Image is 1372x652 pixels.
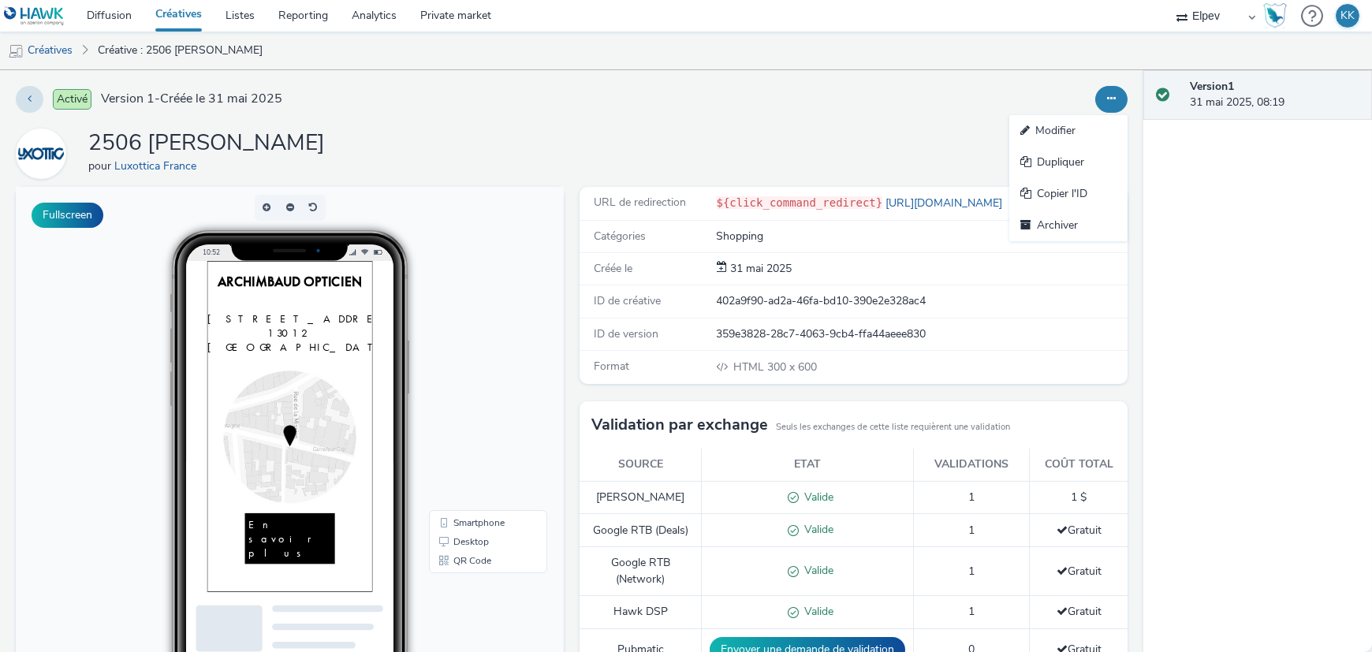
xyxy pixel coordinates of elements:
div: KK [1340,4,1355,28]
span: 1 $ [1071,490,1087,505]
span: pour [88,158,114,173]
a: Archiver [1009,210,1128,241]
td: Google RTB (Deals) [580,514,702,547]
div: Création 31 mai 2025, 08:19 [728,261,792,277]
span: Version 1 - Créée le 31 mai 2025 [101,90,282,108]
span: QR Code [438,369,475,378]
span: Smartphone [438,331,489,341]
span: 1 [968,564,975,579]
a: [URL][DOMAIN_NAME] [882,196,1008,211]
div: En savoir plus [54,360,183,433]
th: Etat [702,449,914,481]
td: [PERSON_NAME] [580,481,702,514]
li: Desktop [416,345,528,364]
code: ${click_command_redirect} [717,196,883,209]
td: Google RTB (Network) [580,547,702,596]
h1: 2506 [PERSON_NAME] [88,129,325,158]
a: Modifier [1009,115,1128,147]
div: ARCHIMBAUD OPTICIEN [13,17,224,43]
li: QR Code [416,364,528,383]
span: Valide [799,490,833,505]
small: Seuls les exchanges de cette liste requièrent une validation [776,421,1010,434]
span: 10:52 [187,61,204,69]
span: Valide [799,522,833,537]
span: 1 [968,490,975,505]
span: 31 mai 2025 [728,261,792,276]
img: mobile [8,43,24,59]
span: ID de version [594,326,658,341]
span: Activé [53,89,91,110]
a: Luxottica France [114,158,203,173]
th: Coût total [1030,449,1128,481]
th: Source [580,449,702,481]
div: 31 mai 2025, 08:19 [1190,79,1359,111]
a: Luxottica France [16,146,73,161]
a: Copier l'ID [1009,178,1128,210]
img: Luxottica France [18,131,64,177]
span: Desktop [438,350,473,360]
span: HTML [734,360,768,374]
li: Smartphone [416,326,528,345]
span: ID de créative [594,293,661,308]
strong: Version 1 [1190,79,1234,94]
span: 1 [968,604,975,619]
div: [STREET_ADDRESS] 13012 [GEOGRAPHIC_DATA] [1,72,236,133]
span: Gratuit [1057,564,1102,579]
span: Créée le [594,261,632,276]
span: 300 x 600 [733,360,818,374]
div: Shopping [717,229,1127,244]
a: Créative : 2506 [PERSON_NAME] [90,32,270,69]
span: Catégories [594,229,646,244]
td: Hawk DSP [580,596,702,629]
a: Hawk Academy [1263,3,1293,28]
span: URL de redirection [594,195,686,210]
span: Gratuit [1057,523,1102,538]
button: Fullscreen [32,203,103,228]
h3: Validation par exchange [591,413,768,437]
div: 359e3828-28c7-4063-9cb4-ffa44aeee830 [717,326,1127,342]
span: Valide [799,604,833,619]
span: Format [594,359,629,374]
th: Validations [914,449,1030,481]
span: 1 [968,523,975,538]
a: Dupliquer [1009,147,1128,178]
div: 402a9f90-ad2a-46fa-bd10-390e2e328ac4 [717,293,1127,309]
span: Valide [799,563,833,578]
span: Gratuit [1057,604,1102,619]
img: Hawk Academy [1263,3,1287,28]
img: undefined Logo [4,6,65,26]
